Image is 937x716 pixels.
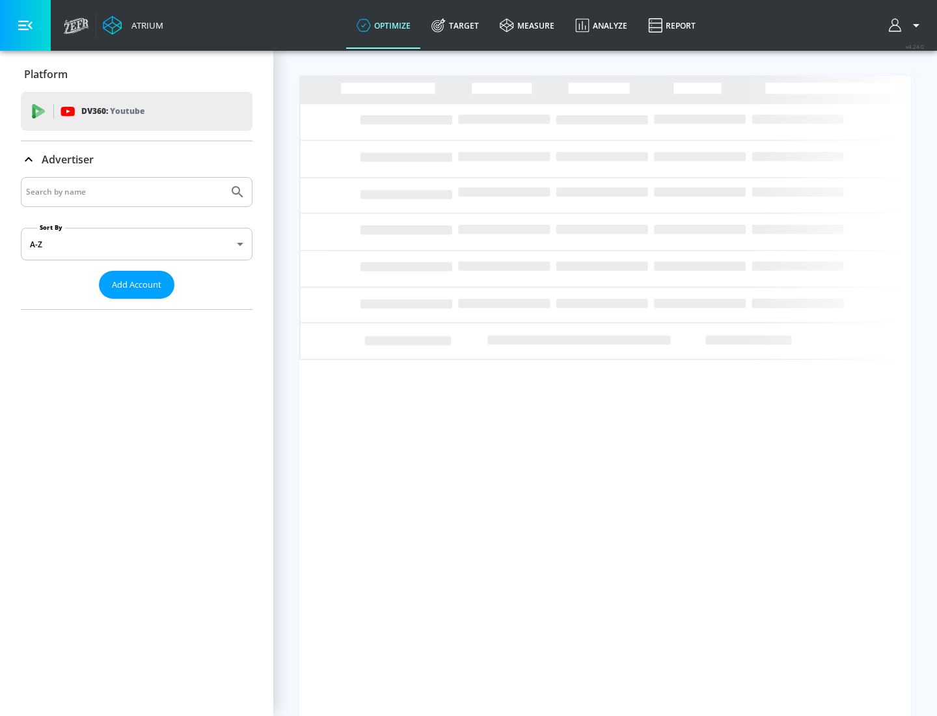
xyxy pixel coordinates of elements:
a: Atrium [103,16,163,35]
p: Platform [24,67,68,81]
div: Platform [21,56,252,92]
div: Advertiser [21,177,252,309]
span: Add Account [112,277,161,292]
nav: list of Advertiser [21,299,252,309]
a: Report [638,2,706,49]
a: Analyze [565,2,638,49]
a: measure [489,2,565,49]
div: A-Z [21,228,252,260]
p: Youtube [110,104,144,118]
p: DV360: [81,104,144,118]
span: v 4.24.0 [906,43,924,50]
button: Add Account [99,271,174,299]
input: Search by name [26,184,223,200]
div: Advertiser [21,141,252,178]
a: optimize [346,2,421,49]
div: Atrium [126,20,163,31]
label: Sort By [37,223,65,232]
p: Advertiser [42,152,94,167]
div: DV360: Youtube [21,92,252,131]
a: Target [421,2,489,49]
